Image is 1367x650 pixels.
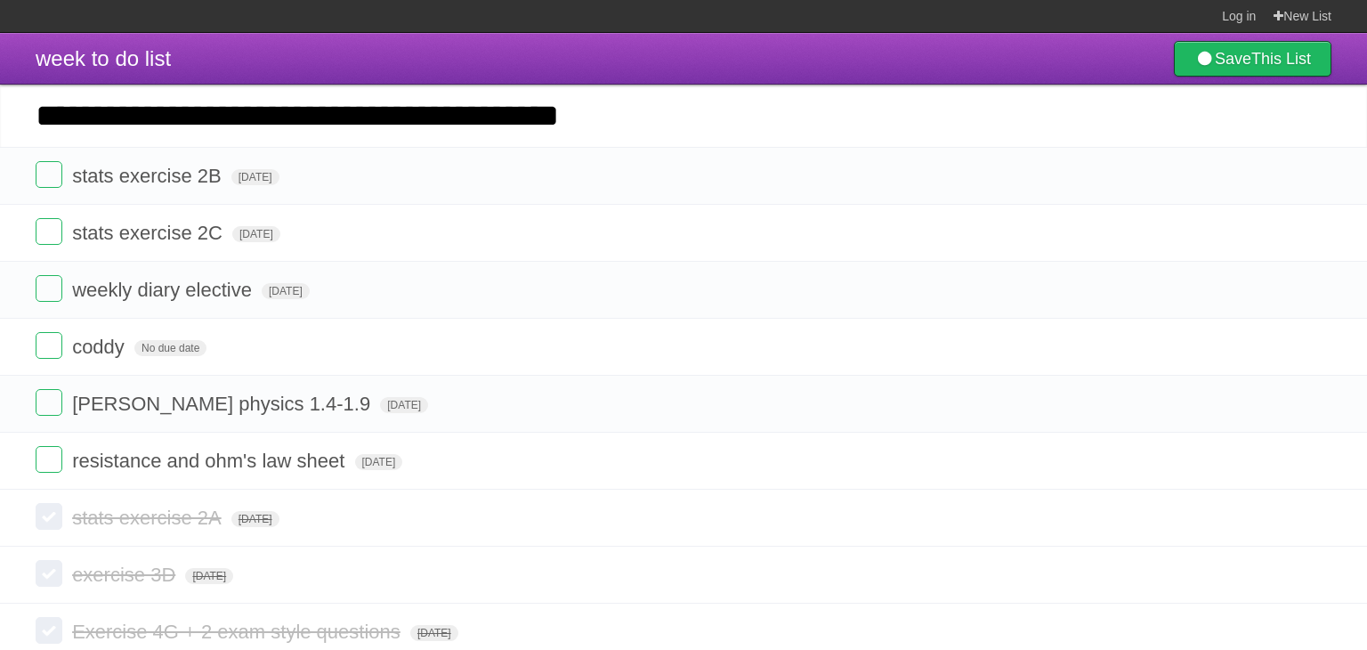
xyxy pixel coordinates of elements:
[36,446,62,473] label: Done
[72,165,226,187] span: stats exercise 2B
[36,389,62,416] label: Done
[36,332,62,359] label: Done
[36,617,62,644] label: Done
[72,279,256,301] span: weekly diary elective
[262,283,310,299] span: [DATE]
[355,454,403,470] span: [DATE]
[72,450,349,472] span: resistance and ohm's law sheet
[231,511,279,527] span: [DATE]
[231,169,279,185] span: [DATE]
[36,161,62,188] label: Done
[72,507,226,529] span: stats exercise 2A
[36,560,62,587] label: Done
[1251,50,1311,68] b: This List
[36,46,171,70] span: week to do list
[72,621,405,643] span: Exercise 4G + 2 exam style questions
[72,222,227,244] span: stats exercise 2C
[1174,41,1331,77] a: SaveThis List
[72,393,375,415] span: [PERSON_NAME] physics 1.4-1.9
[410,625,458,641] span: [DATE]
[36,218,62,245] label: Done
[36,503,62,530] label: Done
[72,564,180,586] span: exercise 3D
[232,226,280,242] span: [DATE]
[185,568,233,584] span: [DATE]
[380,397,428,413] span: [DATE]
[36,275,62,302] label: Done
[72,336,129,358] span: coddy
[134,340,206,356] span: No due date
